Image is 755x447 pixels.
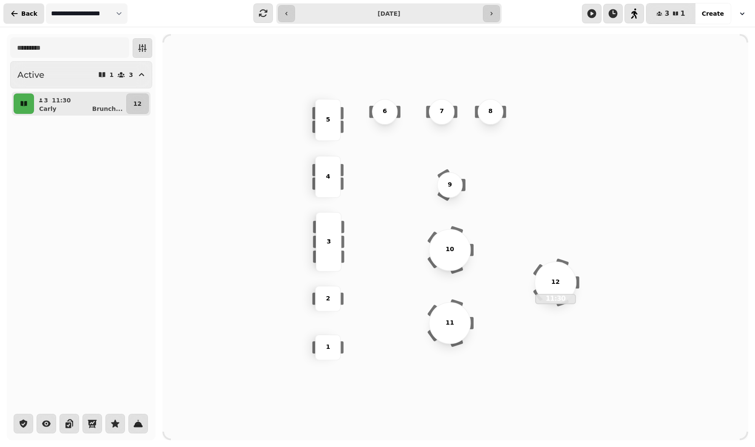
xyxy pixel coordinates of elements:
[702,11,724,17] span: Create
[17,69,44,81] h2: Active
[326,237,331,246] p: 3
[3,3,44,24] button: Back
[440,107,444,116] p: 7
[646,3,695,24] button: 31
[92,105,123,113] p: Brunch ...
[681,10,685,17] span: 1
[446,319,454,328] p: 11
[129,72,133,78] p: 3
[446,246,454,255] p: 10
[110,72,114,78] p: 1
[664,10,669,17] span: 3
[326,294,330,303] p: 2
[695,3,731,24] button: Create
[448,181,452,190] p: 9
[488,107,493,116] p: 8
[10,61,152,88] button: Active13
[383,107,387,116] p: 6
[36,93,125,114] button: 311:30CarlyBrunch...
[126,93,149,114] button: 12
[21,11,37,17] span: Back
[326,172,330,181] p: 4
[536,295,575,303] p: 11:30
[326,116,330,125] p: 5
[133,99,142,108] p: 12
[551,278,560,287] p: 12
[52,96,71,105] p: 11:30
[326,343,330,352] p: 1
[39,105,57,113] p: Carly
[43,96,48,105] p: 3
